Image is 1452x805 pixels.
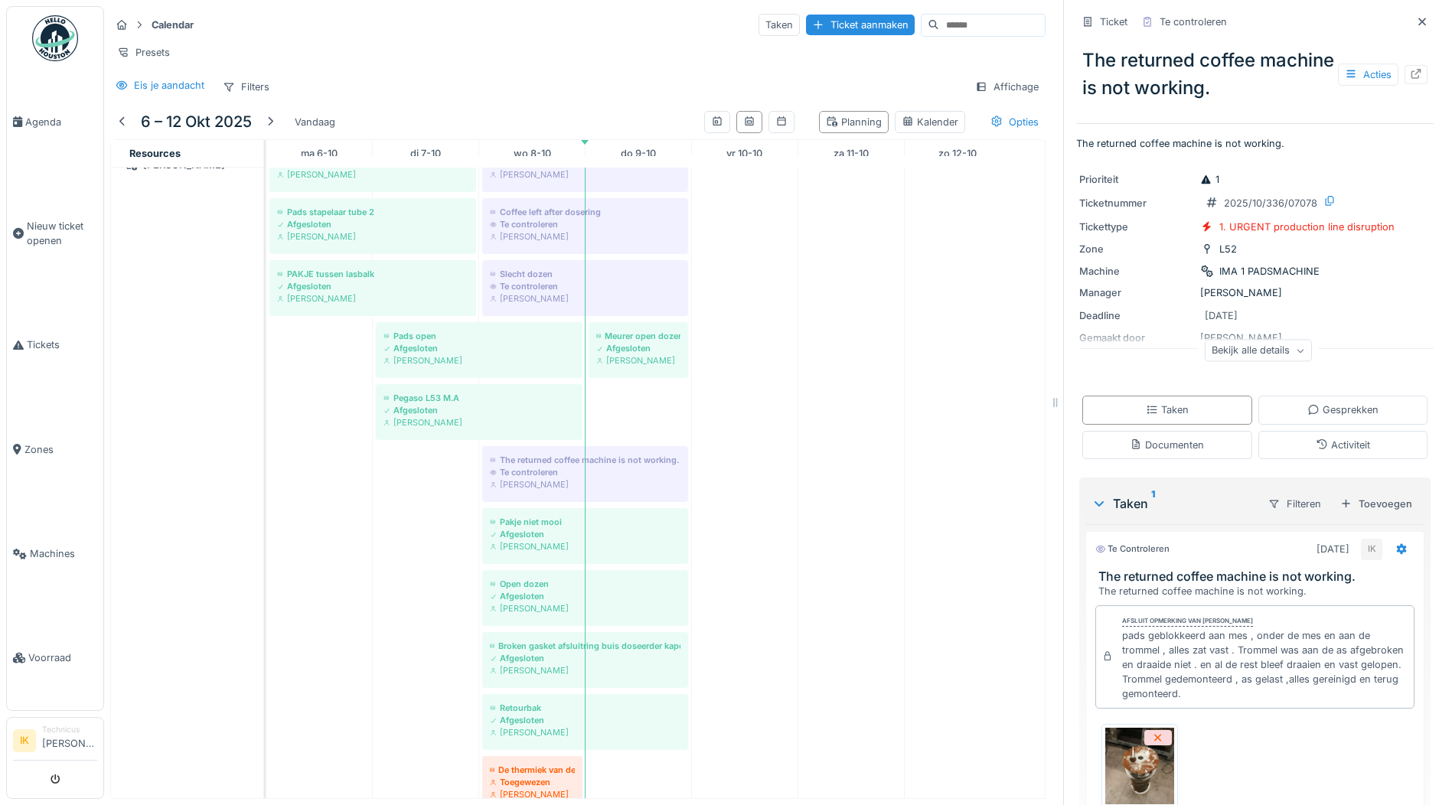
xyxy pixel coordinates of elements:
div: [PERSON_NAME] [490,168,680,181]
div: Afgesloten [490,528,680,540]
div: Bekijk alle details [1205,340,1312,362]
h3: The returned coffee machine is not working. [1098,569,1418,584]
div: Activiteit [1316,438,1370,452]
div: [DATE] [1205,308,1238,323]
div: Taken [759,14,800,36]
div: IMA 1 PADSMACHINE [1219,264,1320,279]
div: Machine [1079,264,1194,279]
div: [PERSON_NAME] [277,168,468,181]
div: De thermiek van de shredder springt. [490,764,575,776]
div: The returned coffee machine is not working. [1076,41,1434,108]
img: 5u8d31k0hzxwmjp1orysm0ivz2c8 [1105,728,1174,804]
div: 1 [1200,172,1219,187]
div: Afsluit opmerking van [PERSON_NAME] [1122,616,1253,627]
div: The returned coffee machine is not working. [1098,584,1418,598]
div: [PERSON_NAME] [490,540,680,552]
div: Toegewezen [490,776,575,788]
div: [PERSON_NAME] [383,416,575,429]
span: Agenda [25,115,97,129]
div: Opties [984,111,1046,133]
div: [PERSON_NAME] [596,354,680,367]
strong: Calendar [145,18,200,32]
a: 6 oktober 2025 [297,143,341,164]
div: Filters [216,76,276,98]
div: Te controleren [1095,543,1170,556]
span: Resources [129,148,181,159]
div: [DATE] [1317,542,1349,556]
div: Deadline [1079,308,1194,323]
div: Te controleren [490,466,680,478]
div: Pegaso L53 M.A [383,392,575,404]
img: Badge_color-CXgf-gQk.svg [32,15,78,61]
div: Afgesloten [277,280,468,292]
div: Acties [1338,64,1398,86]
div: Afgesloten [490,714,680,726]
div: Afgesloten [277,218,468,230]
div: Vandaag [289,112,341,132]
div: L52 [1219,242,1237,256]
div: 2025/10/336/07078 [1224,196,1317,210]
div: Documenten [1130,438,1204,452]
span: Machines [30,546,97,561]
div: Afgesloten [490,590,680,602]
div: Taken [1146,402,1189,417]
div: Ticket aanmaken [806,15,915,35]
div: Coffee left after dosering [490,206,680,218]
div: [PERSON_NAME] [490,292,680,305]
span: Voorraad [28,650,97,665]
span: Tickets [27,337,97,352]
p: The returned coffee machine is not working. [1076,136,1434,151]
div: Tickettype [1079,220,1194,234]
div: Retourbak [490,702,680,714]
div: Kalender [902,115,958,129]
div: [PERSON_NAME] [490,664,680,676]
a: Machines [7,502,103,606]
div: Toevoegen [1334,494,1418,514]
a: 8 oktober 2025 [510,143,555,164]
div: Zone [1079,242,1194,256]
li: IK [13,729,36,752]
div: Ticket [1100,15,1127,29]
div: PAKJE tussen lasbalk [277,268,468,280]
div: [PERSON_NAME] [490,230,680,243]
div: Broken gasket afsluitring buis doseerder kapot [490,640,680,652]
div: [PERSON_NAME] [277,230,468,243]
a: 11 oktober 2025 [830,143,873,164]
div: IK [1361,539,1382,560]
div: Gesprekken [1307,402,1379,417]
div: Technicus [42,724,97,735]
div: 1. URGENT production line disruption [1219,220,1395,234]
div: Affichage [968,76,1046,98]
div: Pads stapelaar tube 2 [277,206,468,218]
a: 10 oktober 2025 [723,143,766,164]
div: Te controleren [490,218,680,230]
a: Zones [7,397,103,501]
a: 7 oktober 2025 [406,143,445,164]
div: [PERSON_NAME] [490,788,575,800]
span: Nieuw ticket openen [27,219,97,248]
a: Tickets [7,293,103,397]
div: Planning [826,115,882,129]
div: Afgesloten [383,342,575,354]
sup: 1 [1151,494,1155,513]
div: Filteren [1261,493,1328,515]
div: [PERSON_NAME] [383,354,575,367]
span: Zones [24,442,97,457]
div: Meurer open dozen [596,330,680,342]
div: Ticketnummer [1079,196,1194,210]
div: Pads open [383,330,575,342]
h5: 6 – 12 okt 2025 [141,112,252,131]
div: Pakje niet mooi [490,516,680,528]
div: Afgesloten [490,652,680,664]
div: [PERSON_NAME] [1079,285,1431,300]
div: pads geblokkeerd aan mes , onder de mes en aan de trommel , alles zat vast . Trommel was aan de a... [1122,628,1408,702]
div: Afgesloten [596,342,680,354]
div: Te controleren [1160,15,1227,29]
div: [PERSON_NAME] [490,478,680,490]
div: Manager [1079,285,1194,300]
div: The returned coffee machine is not working. [490,454,680,466]
div: Afgesloten [383,404,575,416]
li: [PERSON_NAME] [42,724,97,757]
div: Eis je aandacht [134,78,204,93]
div: Open dozen [490,578,680,590]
